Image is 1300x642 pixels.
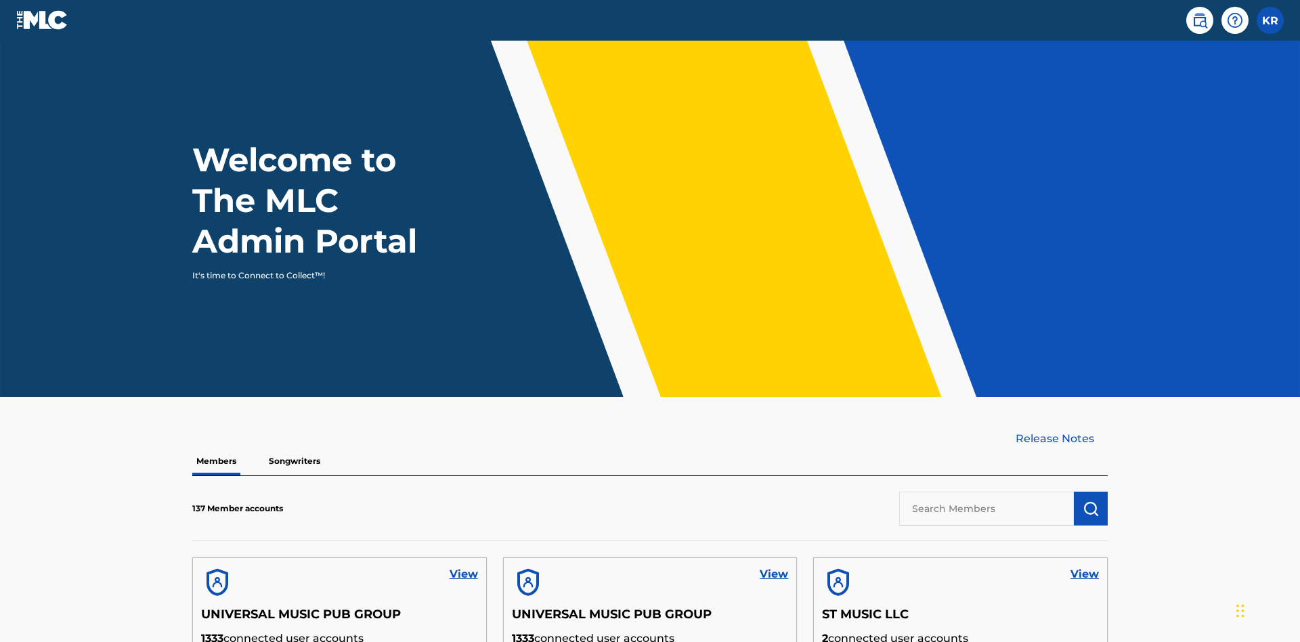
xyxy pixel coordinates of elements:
a: View [450,566,478,582]
img: help [1227,12,1243,28]
h5: UNIVERSAL MUSIC PUB GROUP [201,607,478,630]
img: MLC Logo [16,10,68,30]
p: Members [192,447,240,475]
p: It's time to Connect to Collect™! [192,270,427,282]
h5: UNIVERSAL MUSIC PUB GROUP [512,607,789,630]
a: Public Search [1186,7,1213,34]
h1: Welcome to The MLC Admin Portal [192,140,446,261]
input: Search Members [899,492,1074,526]
img: account [201,566,234,599]
a: View [1070,566,1099,582]
a: Release Notes [1016,431,1108,447]
p: 137 Member accounts [192,502,283,515]
h5: ST MUSIC LLC [822,607,1099,630]
img: account [822,566,854,599]
div: User Menu [1257,7,1284,34]
div: Help [1221,7,1249,34]
iframe: Chat Widget [1232,577,1300,642]
img: Search Works [1083,500,1099,517]
img: search [1192,12,1208,28]
a: View [760,566,788,582]
p: Songwriters [265,447,324,475]
div: Drag [1236,591,1244,631]
img: account [512,566,544,599]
